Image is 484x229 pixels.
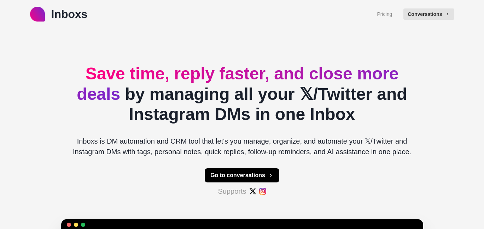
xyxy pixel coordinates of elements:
[67,136,418,157] p: Inboxs is DM automation and CRM tool that let's you manage, organize, and automate your 𝕏/Twitter...
[67,64,418,125] h2: by managing all your 𝕏/Twitter and Instagram DMs in one Inbox
[205,168,279,182] button: Go to conversations
[403,8,454,20] button: Conversations
[259,188,266,195] img: #
[30,6,88,23] a: logoInboxs
[30,7,45,22] img: logo
[218,186,246,197] p: Supports
[51,6,88,23] p: Inboxs
[249,188,256,195] img: #
[77,64,398,103] span: Save time, reply faster, and close more deals
[377,11,392,18] a: Pricing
